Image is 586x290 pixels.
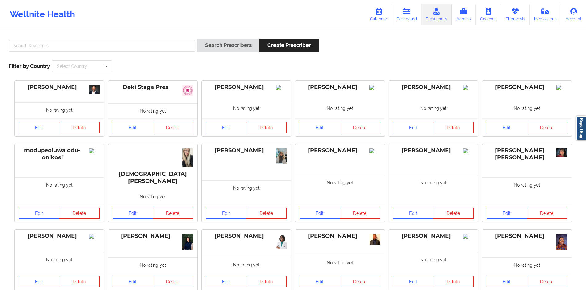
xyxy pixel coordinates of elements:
div: [PERSON_NAME] [206,233,287,240]
a: Edit [19,208,60,219]
a: Prescribers [421,4,452,25]
button: Delete [153,122,193,133]
img: 0483450a-f106-49e5-a06f-46585b8bd3b5_slack_1.jpg [182,85,193,96]
div: [PERSON_NAME] [19,233,100,240]
button: Delete [153,208,193,219]
img: 60c260a9-df35-4081-a512-6c535907ed8d_IMG_5227.JPG [276,234,287,249]
div: [DEMOGRAPHIC_DATA][PERSON_NAME] [113,147,193,185]
img: Image%2Fplaceholer-image.png [369,85,380,90]
button: Delete [527,276,567,287]
button: Delete [340,276,380,287]
button: Delete [59,122,100,133]
a: Calendar [365,4,392,25]
div: [PERSON_NAME] [393,147,474,154]
a: Edit [487,208,527,219]
button: Delete [153,276,193,287]
div: No rating yet [108,103,197,118]
a: Edit [19,276,60,287]
a: Therapists [501,4,530,25]
div: [PERSON_NAME] [206,84,287,91]
img: Image%2Fplaceholer-image.png [556,85,567,90]
div: [PERSON_NAME] [113,233,193,240]
div: [PERSON_NAME] [393,84,474,91]
span: Filter by Country [9,63,50,69]
a: Dashboard [392,4,421,25]
div: No rating yet [482,257,572,273]
a: Edit [300,276,340,287]
div: Deki Stage Pres [113,84,193,91]
button: Delete [59,208,100,219]
img: 641d0911-00fb-4ca2-9c67-949d15c79eff_ [463,234,474,239]
button: Delete [433,122,474,133]
div: No rating yet [108,257,197,273]
button: Delete [246,208,287,219]
a: Edit [113,122,153,133]
button: Delete [340,208,380,219]
div: [PERSON_NAME] [487,233,567,240]
button: Delete [340,122,380,133]
img: Image%2Fplaceholer-image.png [463,85,474,90]
img: Image%2Fplaceholer-image.png [89,148,100,153]
div: No rating yet [202,257,291,273]
a: Edit [300,122,340,133]
img: b771a42b-fc9e-4ceb-9ddb-fef474ab97c3_Vanessa_professional.01.15.2020.jpg [556,148,567,157]
button: Delete [527,122,567,133]
div: No rating yet [295,101,385,119]
div: No rating yet [482,177,572,204]
a: Edit [300,208,340,219]
div: [PERSON_NAME] [487,84,567,91]
div: No rating yet [15,102,104,119]
div: Select Country [57,64,87,68]
div: No rating yet [15,252,104,273]
a: Edit [487,122,527,133]
div: No rating yet [202,180,291,204]
div: No rating yet [389,252,478,273]
button: Search Prescribers [197,39,259,52]
img: Image%2Fplaceholer-image.png [276,85,287,90]
div: No rating yet [15,177,104,204]
a: Edit [487,276,527,287]
div: [PERSON_NAME] [300,147,380,154]
a: Edit [393,208,434,219]
div: [PERSON_NAME] [300,84,380,91]
a: Edit [393,122,434,133]
a: Edit [393,276,434,287]
div: No rating yet [295,175,385,204]
a: Account [561,4,586,25]
a: Edit [113,276,153,287]
div: No rating yet [202,101,291,119]
a: Edit [206,122,247,133]
button: Delete [527,208,567,219]
a: Medications [530,4,561,25]
a: Report Bug [576,116,586,140]
button: Delete [59,276,100,287]
img: 7794b820-3688-45ec-81e0-f9b79cbbaf67_IMG_9524.png [276,148,287,164]
div: [PERSON_NAME] [206,147,287,154]
a: Edit [113,208,153,219]
img: 9526670d-59d5-429f-943e-39a8e8292907_profile_pic.png [369,234,380,245]
div: [PERSON_NAME] [393,233,474,240]
button: Delete [246,122,287,133]
img: 0c07b121-1ba3-44a2-b0e4-797886aa7ab8_DSC00870.jpg [182,234,193,250]
button: Delete [433,276,474,287]
input: Search Keywords [9,40,195,52]
div: No rating yet [389,101,478,119]
div: modupeoluwa odu-onikosi [19,147,100,161]
img: Image%2Fplaceholer-image.png [89,234,100,239]
button: Delete [433,208,474,219]
div: No rating yet [389,175,478,204]
img: Image%2Fplaceholer-image.png [369,148,380,153]
img: 1c792011-999c-4d7e-ad36-5ebe1895017e_IMG_1805.jpeg [556,234,567,250]
div: [PERSON_NAME] [PERSON_NAME] [487,147,567,161]
button: Create Prescriber [259,39,318,52]
div: [PERSON_NAME] [19,84,100,91]
div: No rating yet [482,101,572,119]
a: Coaches [476,4,501,25]
img: ee46b579-6dda-4ebc-84ff-89c25734b56f_Ragavan_Mahadevan29816-Edit-WEB_VERSION_Chris_Gillett_Housto... [89,85,100,94]
div: [PERSON_NAME] [300,233,380,240]
div: No rating yet [108,189,197,204]
img: 0052e3ff-777b-4aca-b0e1-080d590c5aa1_IMG_7016.JPG [182,148,193,167]
a: Edit [19,122,60,133]
div: No rating yet [295,255,385,273]
button: Delete [246,276,287,287]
